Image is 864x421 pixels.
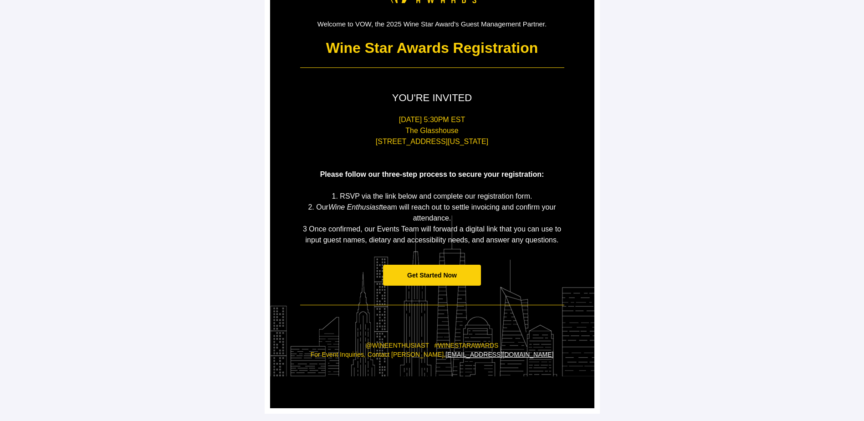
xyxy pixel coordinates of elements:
[303,225,561,244] span: 3 Once confirmed, our Events Team will forward a digital link that you can use to input guest nam...
[300,341,564,377] p: @WINEENTHUSIAST #WINESTARAWARDS For Event Inquiries, Contact [PERSON_NAME],
[326,40,538,56] strong: Wine Star Awards Registration
[445,351,553,358] a: [EMAIL_ADDRESS][DOMAIN_NAME]
[300,114,564,125] p: [DATE] 5:30PM EST
[300,91,564,105] p: YOU'RE INVITED
[328,203,381,211] em: Wine Enthusiast
[300,136,564,147] p: [STREET_ADDRESS][US_STATE]
[383,265,481,286] a: Get Started Now
[300,67,564,68] table: divider
[332,192,532,200] span: 1. RSVP via the link below and complete our registration form.
[300,19,564,29] p: Welcome to VOW, the 2025 Wine Star Award's Guest Management Partner.
[407,272,457,279] span: Get Started Now
[308,203,556,222] span: 2. Our team will reach out to settle invoicing and confirm your attendance.
[300,125,564,136] p: The Glasshouse
[320,170,544,178] span: Please follow our three-step process to secure your registration:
